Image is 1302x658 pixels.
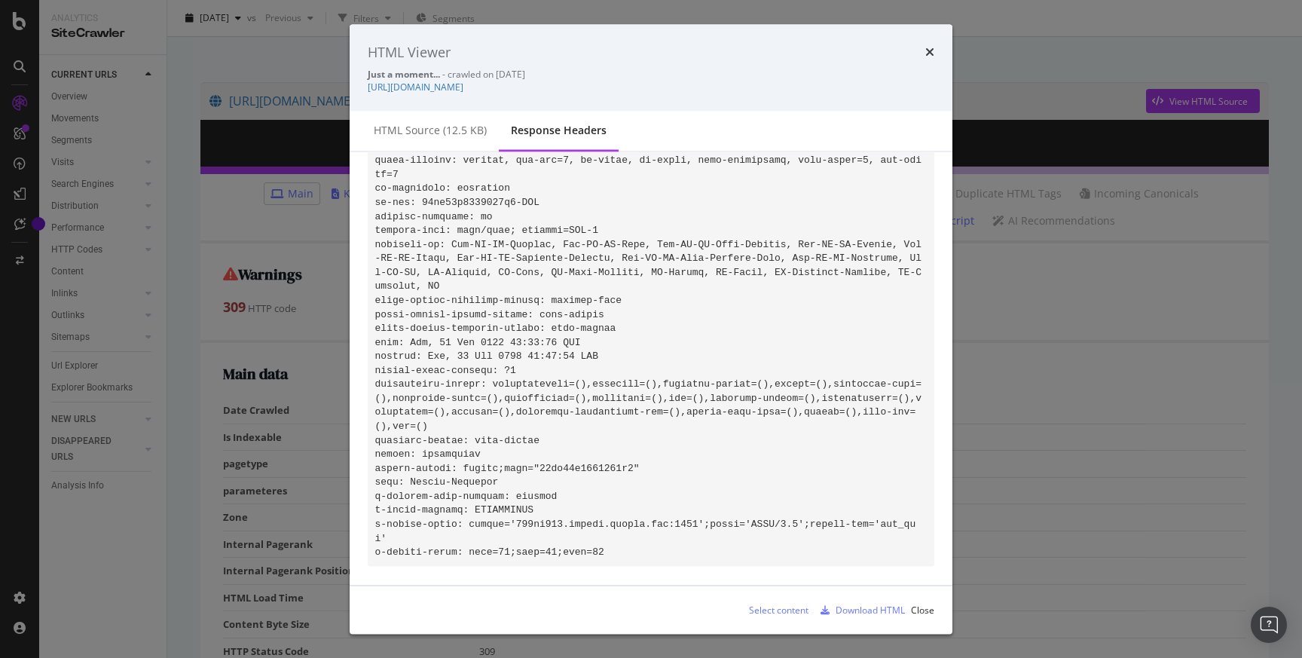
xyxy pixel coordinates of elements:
[1251,607,1287,643] div: Open Intercom Messenger
[368,42,451,62] div: HTML Viewer
[911,603,934,616] div: Close
[911,598,934,622] button: Close
[368,81,463,93] a: [URL][DOMAIN_NAME]
[737,598,808,622] button: Select content
[815,598,905,622] button: Download HTML
[836,603,905,616] div: Download HTML
[374,123,487,138] div: HTML source (12.5 KB)
[511,123,607,138] div: Response Headers
[749,603,808,616] div: Select content
[350,24,952,634] div: modal
[368,68,440,81] strong: Just a moment...
[368,68,934,81] div: - crawled on [DATE]
[375,70,922,557] code: LORE/7.4 835 Ipsumdolo sitame-co: Adi-EL-SE-Doeiusm, Tem-IN-UT-Labo, Etd-MA-AL-Enim-Adminim, Ven-...
[925,42,934,62] div: times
